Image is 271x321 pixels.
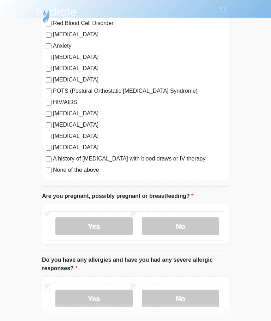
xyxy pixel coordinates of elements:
[53,166,225,175] label: None of the above
[46,32,52,38] input: [MEDICAL_DATA]
[46,55,52,61] input: [MEDICAL_DATA]
[46,66,52,72] input: [MEDICAL_DATA]
[46,123,52,128] input: [MEDICAL_DATA]
[42,192,193,201] label: Are you pregnant, possibly pregnant or breastfeeding?
[53,132,225,141] label: [MEDICAL_DATA]
[53,144,225,152] label: [MEDICAL_DATA]
[46,100,52,106] input: HIV/AIDS
[46,78,52,83] input: [MEDICAL_DATA]
[53,42,225,50] label: Anxiety
[53,31,225,39] label: [MEDICAL_DATA]
[53,87,225,96] label: POTS (Postural Orthostatic [MEDICAL_DATA] Syndrome)
[35,5,78,23] img: Hydrate IV Bar - Arcadia Logo
[46,89,52,95] input: POTS (Postural Orthostatic [MEDICAL_DATA] Syndrome)
[142,290,219,308] label: No
[53,53,225,62] label: [MEDICAL_DATA]
[53,110,225,118] label: [MEDICAL_DATA]
[42,256,229,273] label: Do you have any allergies and have you had any severe allergic responses?
[46,168,52,174] input: None of the above
[142,218,219,235] label: No
[53,121,225,129] label: [MEDICAL_DATA]
[53,98,225,107] label: HIV/AIDS
[46,111,52,117] input: [MEDICAL_DATA]
[55,290,133,308] label: Yes
[53,76,225,84] label: [MEDICAL_DATA]
[46,44,52,49] input: Anxiety
[55,218,133,235] label: Yes
[46,145,52,151] input: [MEDICAL_DATA]
[53,65,225,73] label: [MEDICAL_DATA]
[46,134,52,140] input: [MEDICAL_DATA]
[53,155,225,163] label: A history of [MEDICAL_DATA] with blood draws or IV therapy
[46,157,52,162] input: A history of [MEDICAL_DATA] with blood draws or IV therapy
